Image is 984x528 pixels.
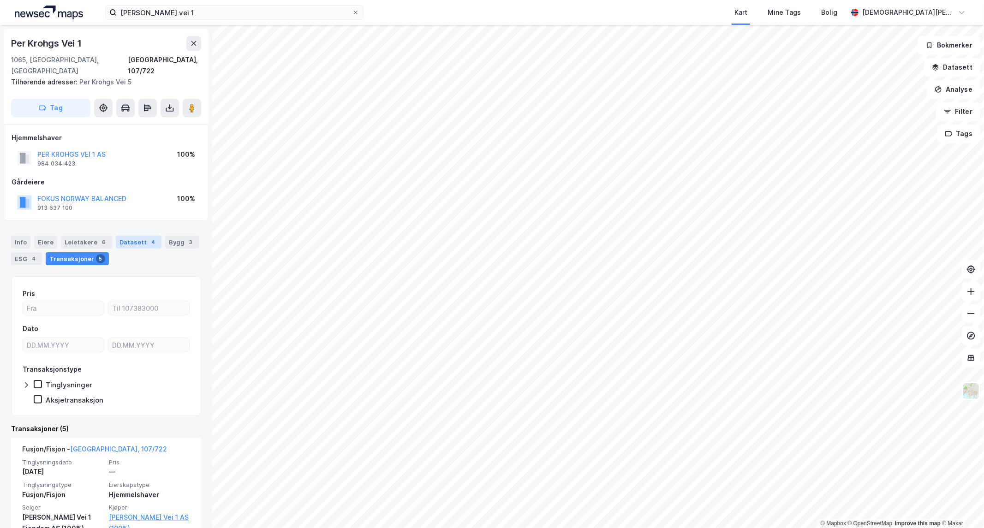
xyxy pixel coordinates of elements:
[734,7,747,18] div: Kart
[61,236,112,249] div: Leietakere
[11,423,201,434] div: Transaksjoner (5)
[23,323,38,334] div: Dato
[108,338,189,352] input: DD.MM.YYYY
[116,236,161,249] div: Datasett
[70,445,167,453] a: [GEOGRAPHIC_DATA], 107/722
[37,204,72,212] div: 913 637 100
[11,77,194,88] div: Per Krohgs Vei 5
[936,102,980,121] button: Filter
[34,236,57,249] div: Eiere
[12,132,201,143] div: Hjemmelshaver
[149,237,158,247] div: 4
[128,54,201,77] div: [GEOGRAPHIC_DATA], 107/722
[938,484,984,528] iframe: Chat Widget
[924,58,980,77] button: Datasett
[962,382,980,400] img: Z
[768,7,801,18] div: Mine Tags
[99,237,108,247] div: 6
[11,252,42,265] div: ESG
[46,252,109,265] div: Transaksjoner
[821,520,846,527] a: Mapbox
[23,288,35,299] div: Pris
[22,481,103,489] span: Tinglysningstype
[177,193,195,204] div: 100%
[11,78,79,86] span: Tilhørende adresser:
[22,466,103,477] div: [DATE]
[12,177,201,188] div: Gårdeiere
[22,504,103,511] span: Selger
[23,364,82,375] div: Transaksjonstype
[821,7,837,18] div: Bolig
[22,489,103,500] div: Fusjon/Fisjon
[37,160,75,167] div: 984 034 423
[15,6,83,19] img: logo.a4113a55bc3d86da70a041830d287a7e.svg
[927,80,980,99] button: Analyse
[895,520,941,527] a: Improve this map
[108,301,189,315] input: Til 107383000
[96,254,105,263] div: 5
[29,254,38,263] div: 4
[938,484,984,528] div: Kontrollprogram for chat
[11,236,30,249] div: Info
[46,380,92,389] div: Tinglysninger
[11,99,90,117] button: Tag
[22,444,167,458] div: Fusjon/Fisjon -
[23,301,104,315] input: Fra
[109,504,190,511] span: Kjøper
[109,466,190,477] div: —
[109,489,190,500] div: Hjemmelshaver
[117,6,352,19] input: Søk på adresse, matrikkel, gårdeiere, leietakere eller personer
[22,458,103,466] span: Tinglysningsdato
[11,36,83,51] div: Per Krohgs Vei 1
[109,458,190,466] span: Pris
[11,54,128,77] div: 1065, [GEOGRAPHIC_DATA], [GEOGRAPHIC_DATA]
[186,237,196,247] div: 3
[848,520,893,527] a: OpenStreetMap
[862,7,954,18] div: [DEMOGRAPHIC_DATA][PERSON_NAME]
[918,36,980,54] button: Bokmerker
[46,396,103,404] div: Aksjetransaksjon
[177,149,195,160] div: 100%
[937,125,980,143] button: Tags
[109,481,190,489] span: Eierskapstype
[23,338,104,352] input: DD.MM.YYYY
[165,236,199,249] div: Bygg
